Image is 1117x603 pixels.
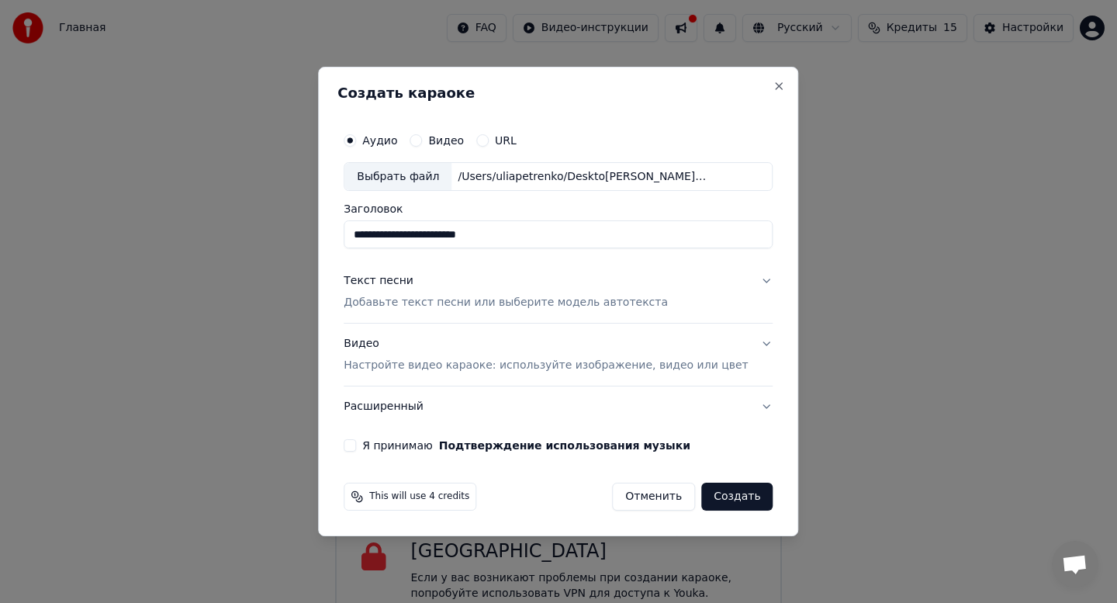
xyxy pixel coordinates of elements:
[344,296,668,311] p: Добавьте текст песни или выберите модель автотекста
[451,169,715,185] div: /Users/uliapetrenko/Deskto[PERSON_NAME]ti - Ð¦Ð°ÑÐ¸ÑÐ°.mp3
[337,86,779,100] h2: Создать караоке
[344,274,413,289] div: Текст песни
[701,483,773,511] button: Создать
[495,135,517,146] label: URL
[369,490,469,503] span: This will use 4 credits
[344,204,773,215] label: Заголовок
[612,483,695,511] button: Отменить
[344,337,748,374] div: Видео
[344,324,773,386] button: ВидеоНастройте видео караоке: используйте изображение, видео или цвет
[344,262,773,324] button: Текст песниДобавьте текст песни или выберите модель автотекста
[362,440,690,451] label: Я принимаю
[344,163,451,191] div: Выбрать файл
[344,386,773,427] button: Расширенный
[344,358,748,373] p: Настройте видео караоке: используйте изображение, видео или цвет
[428,135,464,146] label: Видео
[362,135,397,146] label: Аудио
[439,440,690,451] button: Я принимаю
